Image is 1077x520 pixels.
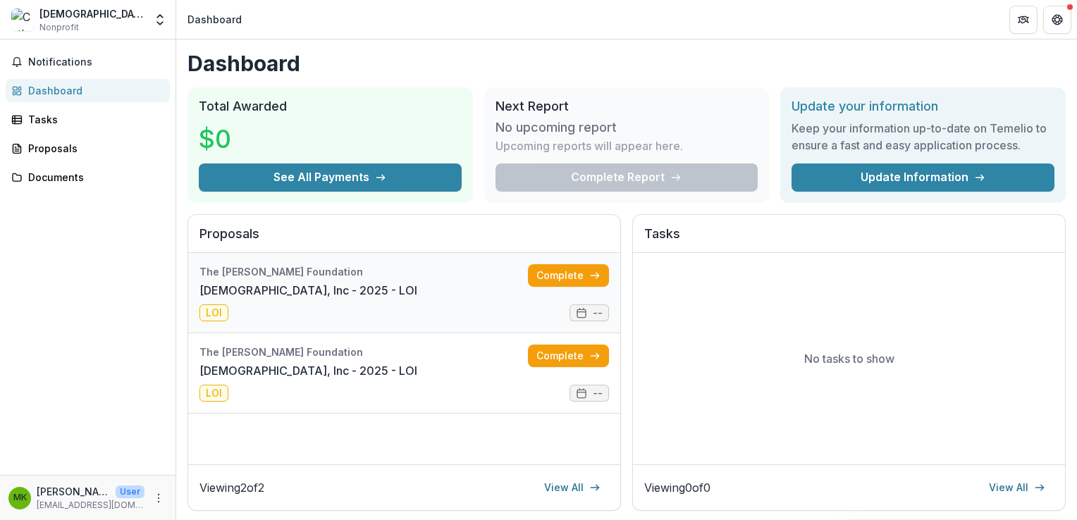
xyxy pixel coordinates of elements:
[496,120,617,135] h3: No upcoming report
[528,264,609,287] a: Complete
[39,6,144,21] div: [DEMOGRAPHIC_DATA], Inc
[496,99,758,114] h2: Next Report
[187,12,242,27] div: Dashboard
[199,226,609,253] h2: Proposals
[804,350,894,367] p: No tasks to show
[6,51,170,73] button: Notifications
[199,282,417,299] a: [DEMOGRAPHIC_DATA], Inc - 2025 - LOI
[644,226,1054,253] h2: Tasks
[980,476,1054,499] a: View All
[199,479,264,496] p: Viewing 2 of 2
[11,8,34,31] img: Catholic Foreign Mission Society of America, Inc
[199,362,417,379] a: [DEMOGRAPHIC_DATA], Inc - 2025 - LOI
[28,170,159,185] div: Documents
[182,9,247,30] nav: breadcrumb
[1043,6,1071,34] button: Get Help
[1009,6,1038,34] button: Partners
[536,476,609,499] a: View All
[39,21,79,34] span: Nonprofit
[150,6,170,34] button: Open entity switcher
[6,166,170,189] a: Documents
[116,485,144,498] p: User
[187,51,1066,76] h1: Dashboard
[199,99,462,114] h2: Total Awarded
[6,79,170,102] a: Dashboard
[199,120,304,158] h3: $0
[6,108,170,131] a: Tasks
[28,83,159,98] div: Dashboard
[37,484,110,499] p: [PERSON_NAME]
[28,141,159,156] div: Proposals
[6,137,170,160] a: Proposals
[528,345,609,367] a: Complete
[199,163,462,192] button: See All Payments
[28,56,164,68] span: Notifications
[792,99,1054,114] h2: Update your information
[644,479,710,496] p: Viewing 0 of 0
[28,112,159,127] div: Tasks
[792,120,1054,154] h3: Keep your information up-to-date on Temelio to ensure a fast and easy application process.
[13,493,27,502] div: Mary Knoll
[37,499,144,512] p: [EMAIL_ADDRESS][DOMAIN_NAME]
[496,137,683,154] p: Upcoming reports will appear here.
[792,163,1054,192] a: Update Information
[150,490,167,507] button: More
